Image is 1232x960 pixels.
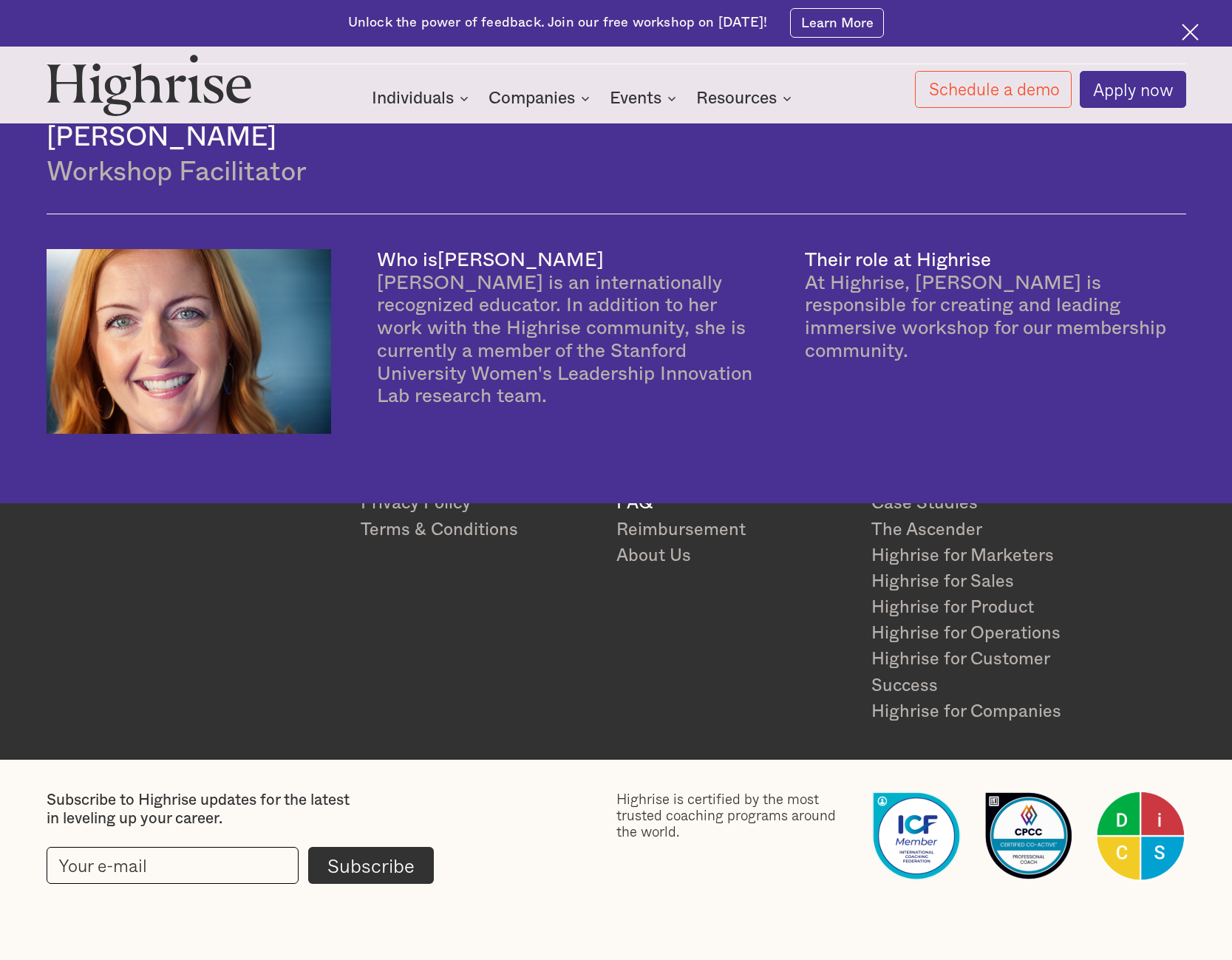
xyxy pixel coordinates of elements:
a: Terms & Conditions [361,517,597,543]
div: Their role at Highrise [805,251,991,270]
img: Highrise logo [47,54,253,116]
a: Schedule a demo [915,71,1072,108]
a: About Us [616,543,853,569]
div: [PERSON_NAME] is an internationally recognized educator. In addition to her work with the Highris... [377,272,758,408]
div: Resources [696,89,796,107]
div: Workshop Facilitator [47,154,1186,191]
h4: [PERSON_NAME] [47,122,1186,154]
a: Privacy Policy [361,491,597,517]
div: Events [610,89,681,107]
form: current-footer-subscribe-form [47,847,434,884]
div: Resources [696,89,777,107]
a: Highrise for Sales [871,569,1108,595]
a: Highrise for Operations [871,621,1108,647]
a: The Ascender [871,517,1108,543]
div: Events [610,89,661,107]
a: Highrise for Product [871,595,1108,621]
a: Highrise for Marketers [871,543,1108,569]
div: Unlock the power of feedback. Join our free workshop on [DATE]! [348,14,768,33]
div: [PERSON_NAME] [438,251,604,270]
div: Highrise is certified by the most trusted coaching programs around the world. [616,791,853,840]
a: Case Studies [871,491,1108,517]
a: Highrise for Companies [871,699,1108,725]
input: Your e-mail [47,847,299,884]
img: Cross icon [1182,24,1199,41]
a: Apply now [1080,71,1186,109]
input: Subscribe [308,847,434,884]
a: FAQ [616,491,853,517]
a: Learn More [790,8,884,38]
div: Subscribe to Highrise updates for the latest in leveling up your career. [47,791,355,828]
div: Individuals [372,89,454,107]
div: Who is [377,251,438,270]
div: Individuals [372,89,473,107]
a: Reimbursement [616,517,853,543]
div: At Highrise, [PERSON_NAME] is responsible for creating and leading immersive workshop for our mem... [805,272,1186,363]
div: Companies [489,89,575,107]
div: Companies [489,89,594,107]
a: Highrise for Customer Success [871,647,1108,698]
